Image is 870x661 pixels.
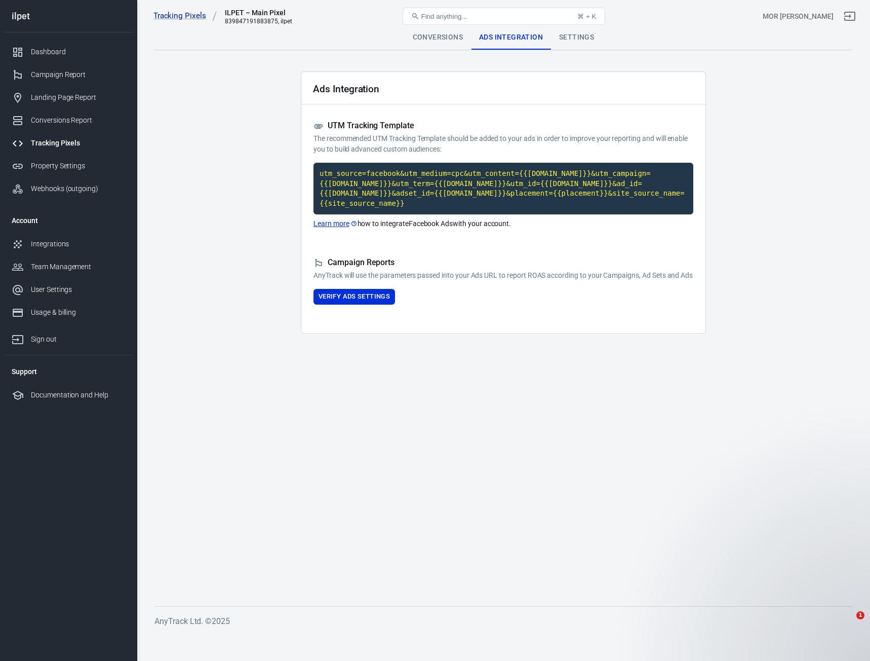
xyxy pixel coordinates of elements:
a: Learn more [313,218,358,229]
div: ilpet [4,12,133,21]
li: Support [4,359,133,384]
div: Team Management [31,262,125,272]
div: Integrations [31,239,125,249]
a: Webhooks (outgoing) [4,177,133,200]
a: Tracking Pixels [153,11,217,21]
a: Campaign Report [4,63,133,86]
div: Property Settings [31,161,125,171]
div: Conversions [405,25,471,50]
div: User Settings [31,284,125,295]
p: how to integrate Facebook Ads with your account. [313,218,693,229]
p: The recommended UTM Tracking Template should be added to your ads in order to improve your report... [313,133,693,155]
button: Find anything...⌘ + K [403,8,605,25]
code: Click to copy [313,163,693,214]
div: Usage & billing [31,307,125,318]
span: Find anything... [421,13,467,20]
h5: Campaign Reports [313,258,693,268]
h2: Ads Integration [313,84,379,94]
a: Team Management [4,255,133,278]
a: Property Settings [4,155,133,177]
a: Dashboard [4,41,133,63]
h5: UTM Tracking Template [313,121,693,131]
a: Usage & billing [4,301,133,324]
a: Tracking Pixels [4,132,133,155]
h6: AnyTrack Ltd. © 2025 [154,615,852,628]
div: 839847191883875, ilpet [225,18,292,25]
div: ILPET – Main Pixel [225,8,292,18]
a: Landing Page Report [4,86,133,109]
div: ⌘ + K [577,13,596,20]
div: Settings [551,25,602,50]
div: Documentation and Help [31,390,125,400]
div: Conversions Report [31,115,125,126]
div: Landing Page Report [31,92,125,103]
p: AnyTrack will use the parameters passed into your Ads URL to report ROAS according to your Campai... [313,270,693,281]
div: Dashboard [31,47,125,57]
div: Account id: MBZuPSxE [763,11,834,22]
div: Campaign Report [31,69,125,80]
span: 1 [856,611,864,619]
li: Account [4,208,133,233]
a: Conversions Report [4,109,133,132]
a: Sign out [4,324,133,351]
button: Verify Ads Settings [313,289,395,305]
div: Webhooks (outgoing) [31,183,125,194]
div: Sign out [31,334,125,345]
a: Sign out [838,4,862,28]
a: User Settings [4,278,133,301]
div: Ads Integration [471,25,551,50]
div: Tracking Pixels [31,138,125,149]
iframe: Intercom live chat [836,611,860,636]
a: Integrations [4,233,133,255]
